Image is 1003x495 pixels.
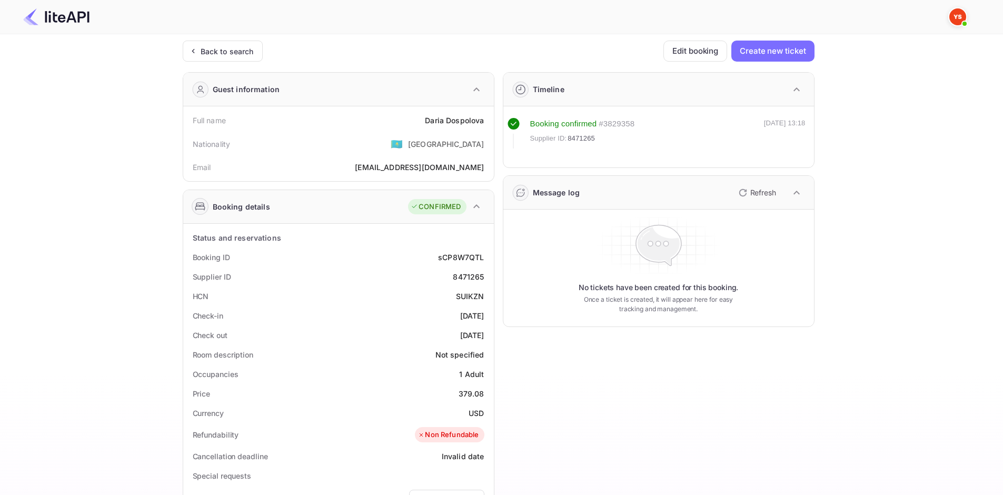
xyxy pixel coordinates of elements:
[533,187,580,198] div: Message log
[201,46,254,57] div: Back to search
[193,115,226,126] div: Full name
[579,282,739,293] p: No tickets have been created for this booking.
[731,41,814,62] button: Create new ticket
[469,408,484,419] div: USD
[193,138,231,150] div: Nationality
[418,430,479,440] div: Non Refundable
[568,133,595,144] span: 8471265
[193,330,227,341] div: Check out
[456,291,484,302] div: SUIKZN
[460,310,484,321] div: [DATE]
[193,369,239,380] div: Occupancies
[193,291,209,302] div: HCN
[435,349,484,360] div: Not specified
[764,118,806,148] div: [DATE] 13:18
[193,232,281,243] div: Status and reservations
[411,202,461,212] div: CONFIRMED
[459,369,484,380] div: 1 Adult
[750,187,776,198] p: Refresh
[442,451,484,462] div: Invalid date
[949,8,966,25] img: Yandex Support
[438,252,484,263] div: sCP8W7QTL
[453,271,484,282] div: 8471265
[408,138,484,150] div: [GEOGRAPHIC_DATA]
[193,252,230,263] div: Booking ID
[599,118,634,130] div: # 3829358
[663,41,727,62] button: Edit booking
[23,8,90,25] img: LiteAPI Logo
[193,429,239,440] div: Refundability
[213,84,280,95] div: Guest information
[193,162,211,173] div: Email
[193,271,231,282] div: Supplier ID
[732,184,780,201] button: Refresh
[193,408,224,419] div: Currency
[575,295,742,314] p: Once a ticket is created, it will appear here for easy tracking and management.
[193,451,268,462] div: Cancellation deadline
[193,349,253,360] div: Room description
[193,470,251,481] div: Special requests
[193,388,211,399] div: Price
[460,330,484,341] div: [DATE]
[193,310,223,321] div: Check-in
[391,134,403,153] span: United States
[530,133,567,144] span: Supplier ID:
[425,115,484,126] div: Daria Dospolova
[530,118,597,130] div: Booking confirmed
[213,201,270,212] div: Booking details
[533,84,564,95] div: Timeline
[459,388,484,399] div: 379.08
[355,162,484,173] div: [EMAIL_ADDRESS][DOMAIN_NAME]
